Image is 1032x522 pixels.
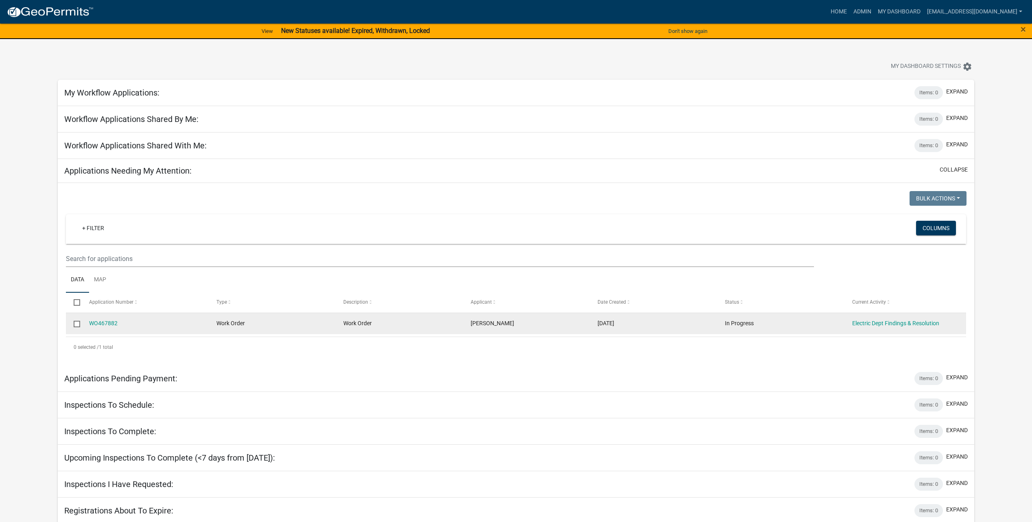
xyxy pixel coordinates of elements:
[343,320,372,326] span: Work Order
[89,299,133,305] span: Application Number
[258,24,276,38] a: View
[852,320,939,326] a: Electric Dept Findings & Resolution
[74,344,99,350] span: 0 selected /
[946,479,968,487] button: expand
[946,400,968,408] button: expand
[891,62,961,72] span: My Dashboard Settings
[471,299,492,305] span: Applicant
[64,166,192,176] h5: Applications Needing My Attention:
[924,4,1025,20] a: [EMAIL_ADDRESS][DOMAIN_NAME]
[914,398,943,411] div: Items: 0
[336,293,463,312] datatable-header-cell: Description
[914,86,943,99] div: Items: 0
[471,320,514,326] span: Marissa Marr
[598,299,626,305] span: Date Created
[598,320,614,326] span: 08/22/2025
[852,299,886,305] span: Current Activity
[64,479,173,489] h5: Inspections I Have Requested:
[914,372,943,385] div: Items: 0
[962,62,972,72] i: settings
[940,165,968,174] button: collapse
[89,267,111,293] a: Map
[66,250,814,267] input: Search for applications
[946,114,968,122] button: expand
[946,373,968,382] button: expand
[1021,24,1026,34] button: Close
[910,191,967,206] button: Bulk Actions
[914,478,943,491] div: Items: 0
[209,293,336,312] datatable-header-cell: Type
[946,87,968,96] button: expand
[216,299,227,305] span: Type
[946,426,968,435] button: expand
[64,88,159,98] h5: My Workflow Applications:
[914,425,943,438] div: Items: 0
[717,293,844,312] datatable-header-cell: Status
[66,267,89,293] a: Data
[850,4,875,20] a: Admin
[590,293,717,312] datatable-header-cell: Date Created
[914,139,943,152] div: Items: 0
[64,506,173,515] h5: Registrations About To Expire:
[665,24,711,38] button: Don't show again
[875,4,924,20] a: My Dashboard
[1021,24,1026,35] span: ×
[281,27,430,35] strong: New Statuses available! Expired, Withdrawn, Locked
[725,299,739,305] span: Status
[58,183,974,365] div: collapse
[725,320,754,326] span: In Progress
[64,426,156,436] h5: Inspections To Complete:
[216,320,245,326] span: Work Order
[914,504,943,517] div: Items: 0
[463,293,590,312] datatable-header-cell: Applicant
[946,505,968,514] button: expand
[844,293,971,312] datatable-header-cell: Current Activity
[343,299,368,305] span: Description
[884,59,979,74] button: My Dashboard Settingssettings
[64,141,207,150] h5: Workflow Applications Shared With Me:
[66,337,966,357] div: 1 total
[81,293,209,312] datatable-header-cell: Application Number
[76,221,111,235] a: + Filter
[827,4,850,20] a: Home
[64,114,199,124] h5: Workflow Applications Shared By Me:
[64,400,154,410] h5: Inspections To Schedule:
[914,451,943,464] div: Items: 0
[89,320,118,326] a: WO467882
[66,293,81,312] datatable-header-cell: Select
[914,113,943,126] div: Items: 0
[64,374,177,383] h5: Applications Pending Payment:
[916,221,956,235] button: Columns
[64,453,275,463] h5: Upcoming Inspections To Complete (<7 days from [DATE]):
[946,452,968,461] button: expand
[946,140,968,149] button: expand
